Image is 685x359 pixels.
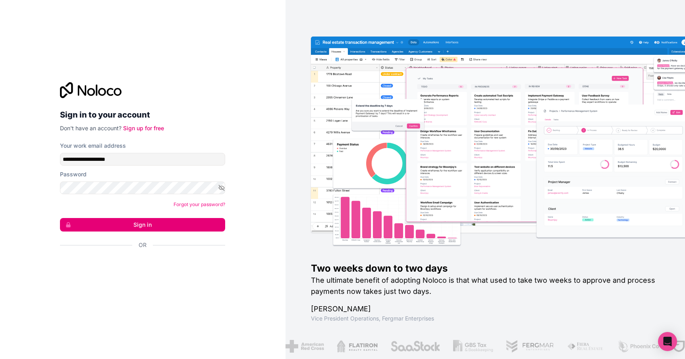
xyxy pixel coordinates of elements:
[658,332,677,351] div: Open Intercom Messenger
[311,262,660,275] h1: Two weeks down to two days
[60,108,225,122] h2: Sign in to your account
[502,340,551,353] img: /assets/fergmar-CudnrXN5.png
[282,340,320,353] img: /assets/american-red-cross-BAupjrZR.png
[311,315,660,322] h1: Vice President Operations , Fergmar Enterprises
[450,340,490,353] img: /assets/gbstax-C-GtDUiK.png
[174,201,225,207] a: Forgot your password?
[60,218,225,232] button: Sign in
[311,303,660,315] h1: [PERSON_NAME]
[60,181,225,194] input: Password
[139,241,147,249] span: Or
[333,340,374,353] img: /assets/flatiron-C8eUkumj.png
[311,275,660,297] h2: The ultimate benefit of adopting Noloco is that what used to take two weeks to approve and proces...
[60,142,126,150] label: Your work email address
[123,125,164,131] a: Sign up for free
[614,340,656,353] img: /assets/phoenix-BREaitsQ.png
[387,340,437,353] img: /assets/saastock-C6Zbiodz.png
[56,258,223,275] iframe: Schaltfläche „Über Google anmelden“
[563,340,601,353] img: /assets/fiera-fwj2N5v4.png
[60,153,225,166] input: Email address
[60,125,122,131] span: Don't have an account?
[60,170,87,178] label: Password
